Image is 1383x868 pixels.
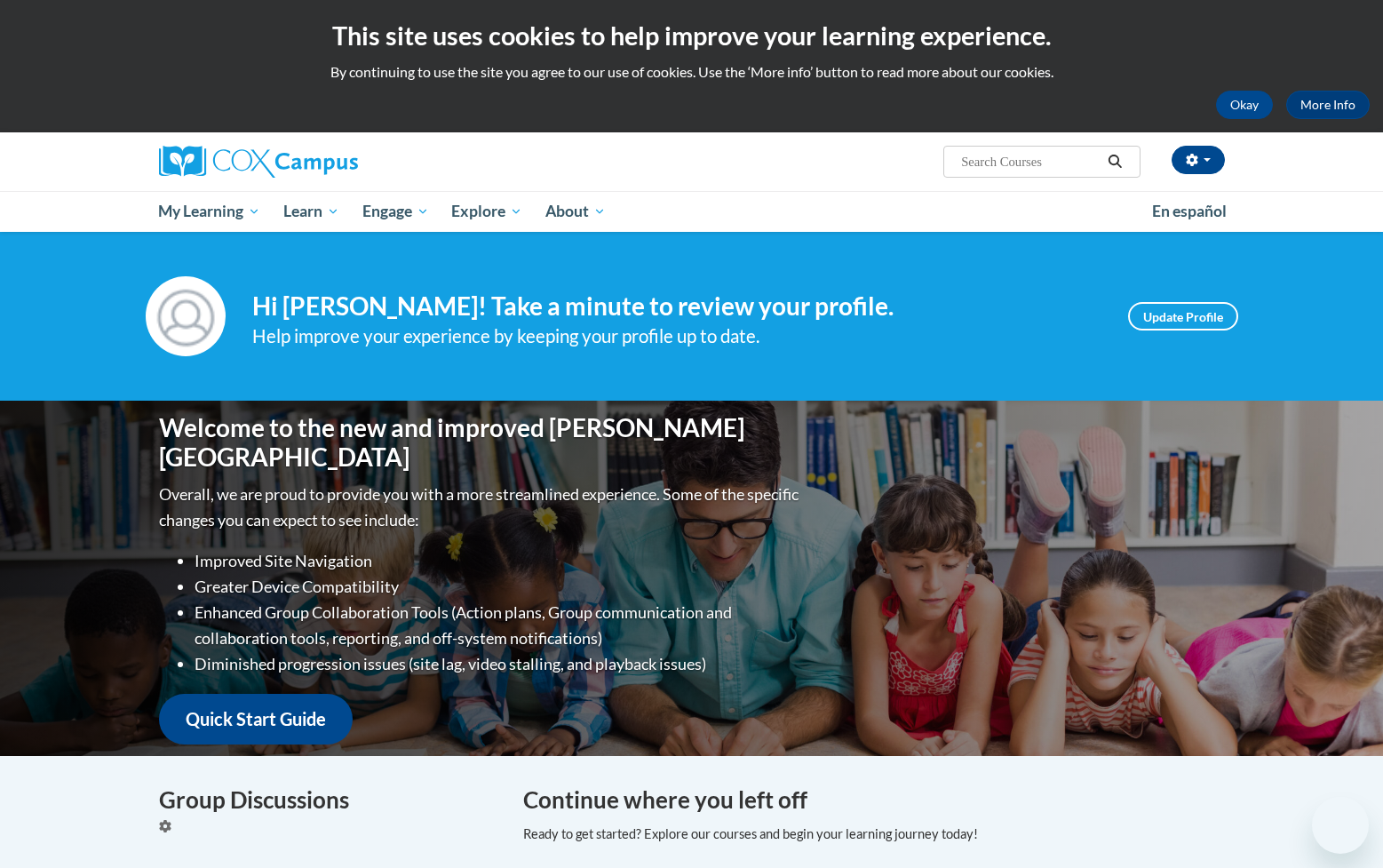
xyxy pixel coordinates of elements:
[13,18,1370,53] h2: This site uses cookies to help improve your learning experience.
[1286,91,1370,119] a: More Info
[1141,193,1238,230] a: En español
[1152,202,1227,220] span: En español
[1128,302,1238,330] a: Update Profile
[195,574,803,600] li: Greater Device Compatibility
[252,322,1101,351] div: Help improve your experience by keeping your profile up to date.
[195,600,803,651] li: Enhanced Group Collaboration Tools (Action plans, Group communication and collaboration tools, re...
[159,146,497,178] a: Cox Campus
[159,413,803,473] h1: Welcome to the new and improved [PERSON_NAME][GEOGRAPHIC_DATA]
[1101,151,1128,172] button: Search
[159,783,497,817] h4: Group Discussions
[545,201,606,222] span: About
[13,62,1370,82] p: By continuing to use the site you agree to our use of cookies. Use the ‘More info’ button to read...
[159,482,803,533] p: Overall, we are proud to provide you with a more streamlined experience. Some of the specific cha...
[523,783,1225,817] h4: Continue where you left off
[159,694,353,745] a: Quick Start Guide
[146,276,226,356] img: Profile Image
[132,191,1252,232] div: Main menu
[1312,797,1369,854] iframe: Button to launch messaging window
[195,651,803,677] li: Diminished progression issues (site lag, video stalling, and playback issues)
[440,191,534,232] a: Explore
[252,291,1101,322] h4: Hi [PERSON_NAME]! Take a minute to review your profile.
[158,201,260,222] span: My Learning
[283,201,339,222] span: Learn
[534,191,617,232] a: About
[1216,91,1273,119] button: Okay
[351,191,441,232] a: Engage
[159,146,358,178] img: Cox Campus
[959,151,1101,172] input: Search Courses
[195,548,803,574] li: Improved Site Navigation
[272,191,351,232] a: Learn
[1172,146,1225,174] button: Account Settings
[147,191,273,232] a: My Learning
[451,201,522,222] span: Explore
[362,201,429,222] span: Engage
